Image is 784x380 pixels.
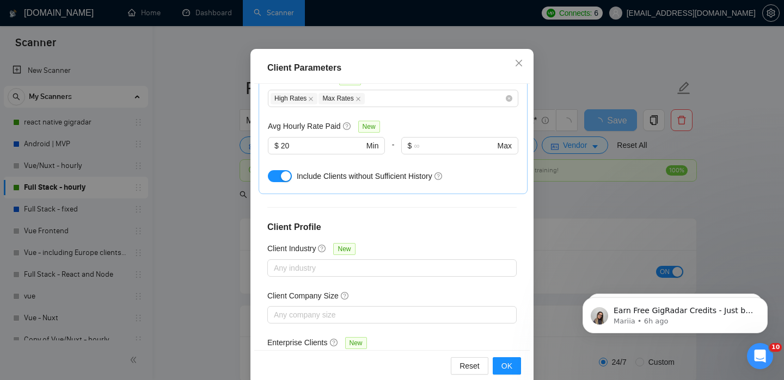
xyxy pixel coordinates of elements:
div: - [385,137,401,167]
span: Min [366,140,379,152]
span: question-circle [318,244,327,253]
span: question-circle [341,291,350,300]
button: Close [504,49,534,78]
span: $ [408,140,412,152]
input: ∞ [414,140,495,152]
input: 0 [281,140,364,152]
span: Reset [460,360,480,372]
iframe: Intercom notifications message [566,275,784,351]
span: High Rates [271,93,317,104]
span: Include Clients without Sufficient History [297,172,432,180]
span: question-circle [330,338,339,347]
span: close [308,96,314,102]
span: close [514,59,523,67]
span: OK [501,360,512,372]
h4: Client Profile [267,221,517,234]
span: close [356,96,361,102]
iframe: Intercom live chat [747,343,773,369]
button: OK [493,357,521,375]
span: question-circle [434,172,443,180]
h5: Enterprise Clients [267,337,328,348]
span: close-circle [506,95,512,102]
h5: Client Industry [267,242,316,254]
div: Client Parameters [267,61,517,74]
span: question-circle [343,122,352,130]
h5: Avg Hourly Rate Paid [268,120,341,132]
span: $ [274,140,279,152]
span: Max Rates [318,93,364,104]
span: New [333,243,355,255]
button: Reset [451,357,488,375]
span: 10 [769,343,782,352]
span: New [358,121,380,133]
h5: Client Company Size [267,290,339,302]
span: New [345,337,367,349]
span: Max [498,140,512,152]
